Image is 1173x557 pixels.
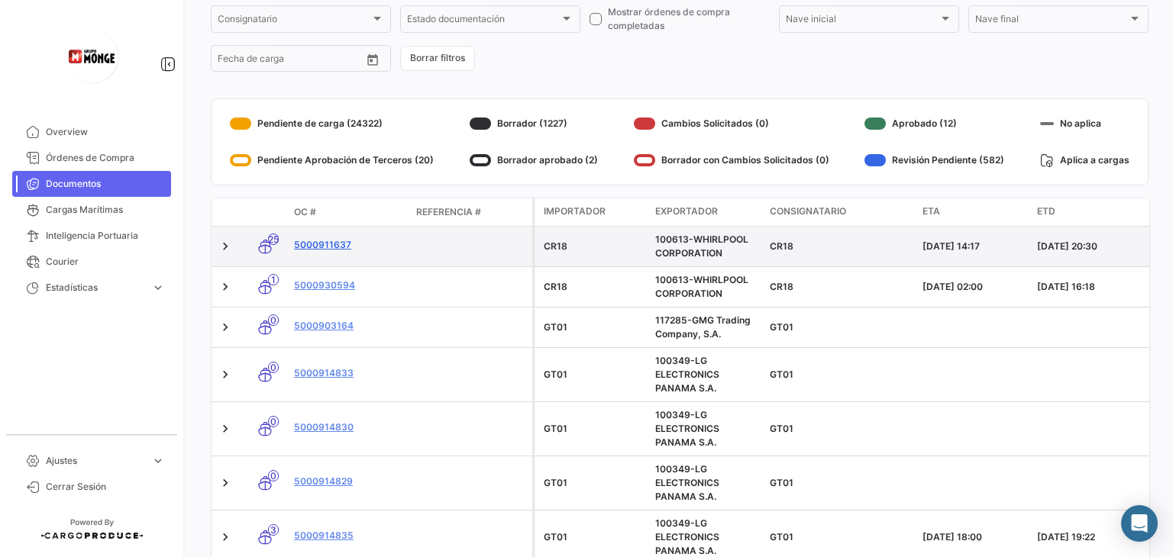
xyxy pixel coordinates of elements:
datatable-header-cell: ETA [916,198,1031,226]
a: Overview [12,119,171,145]
span: Documentos [46,177,165,191]
a: 5000914829 [294,475,404,488]
a: Expand/Collapse Row [218,279,233,295]
a: 5000914830 [294,420,404,434]
input: Desde [218,56,245,66]
span: Courier [46,255,165,269]
span: Consignatario [218,16,370,27]
div: Aplica a cargas [1040,148,1129,172]
div: Borrador (1227) [470,111,598,136]
a: Expand/Collapse Row [218,320,233,335]
a: Expand/Collapse Row [218,239,233,254]
div: Aprobado (12) [864,111,1004,136]
a: Documentos [12,171,171,197]
span: Referencia # [416,205,481,219]
span: CR18 [770,240,793,252]
span: Exportador [655,204,718,218]
div: Borrador aprobado (2) [470,148,598,172]
span: 0 [268,314,279,326]
div: [DATE] 18:00 [923,530,1025,544]
a: Órdenes de Compra [12,145,171,171]
span: OC # [294,205,316,219]
div: CR18 [544,240,643,253]
div: Revisión Pendiente (582) [864,148,1004,172]
div: [DATE] 20:30 [1037,240,1139,253]
div: [DATE] 19:22 [1037,530,1139,544]
span: CR18 [770,281,793,292]
div: 100349-LG ELECTRONICS PANAMA S.A. [655,408,758,449]
div: 100613-WHIRLPOOL CORPORATION [655,233,758,260]
a: 5000930594 [294,278,404,292]
span: Estadísticas [46,281,145,295]
datatable-header-cell: Importador [535,198,649,226]
datatable-header-cell: Modo de Transporte [242,206,288,218]
div: 100349-LG ELECTRONICS PANAMA S.A. [655,354,758,395]
div: GT01 [544,320,643,334]
div: [DATE] 16:18 [1037,280,1139,294]
div: GT01 [544,422,643,436]
div: CR18 [544,280,643,294]
span: ETA [923,204,940,218]
div: 117285-GMG Trading Company, S.A. [655,314,758,341]
span: 0 [268,362,279,373]
a: 5000914833 [294,366,404,380]
span: Estado documentación [407,16,560,27]
span: GT01 [770,531,793,543]
img: logo-grupo-monge+(2).png [53,18,130,95]
span: 0 [268,470,279,481]
span: Importador [544,204,606,218]
a: 5000903164 [294,319,404,333]
div: GT01 [544,530,643,544]
span: Consignatario [770,204,846,218]
datatable-header-cell: Exportador [649,198,764,226]
div: No aplica [1040,111,1129,136]
span: Órdenes de Compra [46,151,165,165]
span: Cerrar Sesión [46,480,165,494]
div: Borrador con Cambios Solicitados (0) [634,148,829,172]
span: ETD [1037,204,1055,218]
span: Cargas Marítimas [46,203,165,217]
a: 5000914835 [294,529,404,543]
div: Pendiente de carga (24322) [230,111,434,136]
div: [DATE] 02:00 [923,280,1025,294]
datatable-header-cell: Consignatario [764,198,916,226]
span: Mostrar órdenes de compra completadas [608,5,770,33]
datatable-header-cell: OC # [288,199,410,225]
span: GT01 [770,369,793,380]
a: Expand/Collapse Row [218,530,233,545]
a: Expand/Collapse Row [218,367,233,382]
a: Expand/Collapse Row [218,475,233,491]
a: Inteligencia Portuaria [12,223,171,249]
div: GT01 [544,476,643,490]
div: Cambios Solicitados (0) [634,111,829,136]
span: Nave final [975,16,1128,27]
datatable-header-cell: ETD [1031,198,1146,226]
span: Nave inicial [786,16,939,27]
a: Expand/Collapse Row [218,421,233,436]
span: expand_more [151,281,165,295]
div: Abrir Intercom Messenger [1121,505,1158,542]
span: Inteligencia Portuaria [46,229,165,243]
button: Borrar filtros [400,46,475,71]
span: GT01 [770,321,793,333]
div: Pendiente Aprobación de Terceros (20) [230,148,434,172]
a: Courier [12,249,171,275]
div: GT01 [544,368,643,382]
span: GT01 [770,423,793,434]
div: 100349-LG ELECTRONICS PANAMA S.A. [655,462,758,504]
div: [DATE] 14:17 [923,240,1025,253]
div: 100613-WHIRLPOOL CORPORATION [655,273,758,301]
a: Cargas Marítimas [12,197,171,223]
span: Ajustes [46,454,145,468]
button: Open calendar [361,48,384,71]
span: 25 [268,233,279,245]
span: GT01 [770,477,793,488]
input: Hasta [256,56,325,66]
span: 3 [268,524,279,536]
span: 0 [268,416,279,427]
span: expand_more [151,454,165,468]
span: Overview [46,125,165,139]
a: 5000911637 [294,238,404,252]
span: 1 [268,274,279,285]
datatable-header-cell: Referencia # [410,199,532,225]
